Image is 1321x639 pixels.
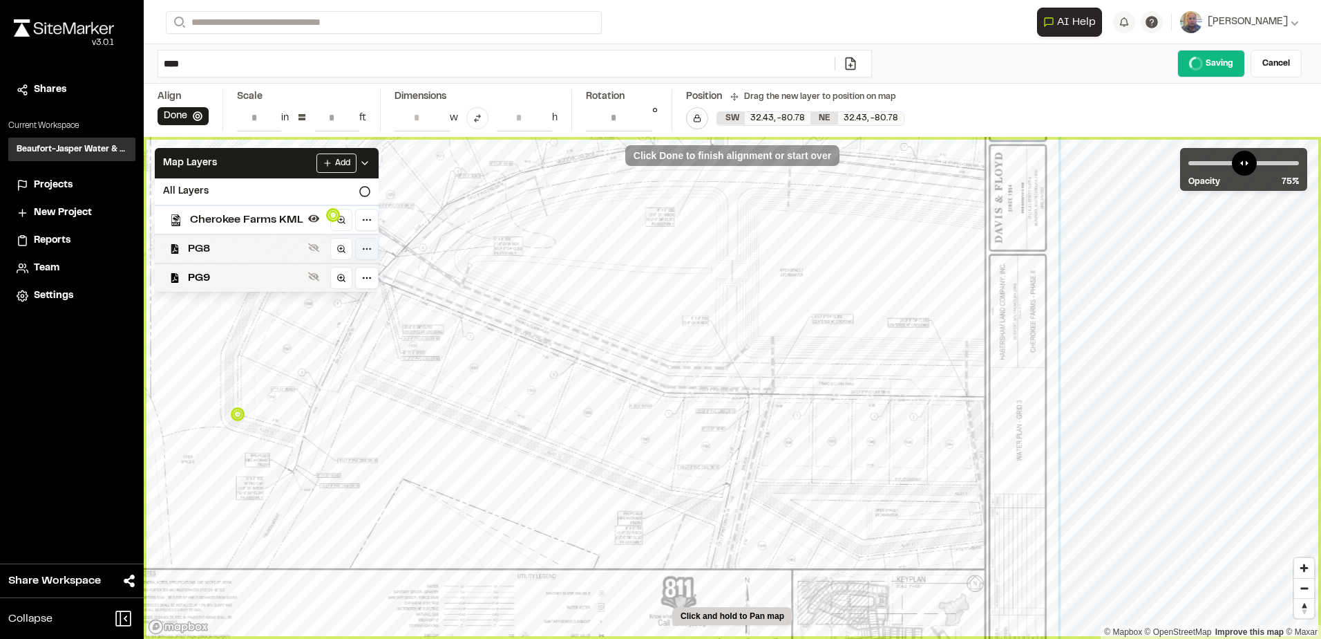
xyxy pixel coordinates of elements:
[17,261,127,276] a: Team
[237,89,263,104] div: Scale
[745,112,810,124] div: 32.43 , -80.78
[730,91,896,103] div: Drag the new layer to position on map
[305,210,322,227] button: Hide layer
[1208,15,1288,30] span: [PERSON_NAME]
[34,233,70,248] span: Reports
[652,104,658,131] div: °
[586,89,658,104] div: Rotation
[1037,8,1108,37] div: Open AI Assistant
[1251,50,1302,77] a: Cancel
[34,82,66,98] span: Shares
[14,37,114,49] div: Oh geez...please don't...
[1294,578,1314,598] button: Zoom out
[1188,176,1220,188] span: Opacity
[34,205,92,221] span: New Project
[8,611,53,627] span: Collapse
[1145,627,1212,637] a: OpenStreetMap
[810,112,838,124] div: NE
[144,137,1321,639] canvas: Map
[155,178,379,205] div: All Layers
[686,89,722,104] div: Position
[686,107,708,129] button: Lock Map Layer Position
[17,178,127,193] a: Projects
[163,156,217,171] span: Map Layers
[305,239,322,256] button: Show layer
[158,107,209,125] button: Done
[1180,11,1202,33] img: User
[835,57,866,71] a: Add/Change File
[17,82,127,98] a: Shares
[281,111,289,126] div: in
[14,19,114,37] img: rebrand.png
[838,112,904,124] div: 32.43 , -80.78
[305,268,322,285] button: Show layer
[17,288,127,304] a: Settings
[8,120,135,132] p: Current Workspace
[450,111,458,126] div: w
[190,212,303,228] span: Cherokee Farms KML
[1180,11,1299,33] button: [PERSON_NAME]
[330,267,352,289] a: Zoom to layer
[1286,627,1318,637] a: Maxar
[34,288,73,304] span: Settings
[359,111,366,126] div: ft
[158,89,209,104] div: Align
[717,112,745,124] div: SW
[1104,627,1142,637] a: Mapbox
[1215,627,1284,637] a: Map feedback
[17,205,127,221] a: New Project
[1057,14,1096,30] span: AI Help
[170,214,182,226] img: kmz_black_icon64.png
[188,241,303,257] span: PG8
[330,238,352,260] a: Zoom to layer
[17,233,127,248] a: Reports
[1294,558,1314,578] button: Zoom in
[1177,50,1245,77] a: Saving
[395,89,558,104] div: Dimensions
[316,154,357,173] button: Add
[1037,8,1102,37] button: Open AI Assistant
[330,209,352,231] a: Zoom to layer
[297,107,307,129] div: =
[1294,598,1314,618] button: Reset bearing to north
[34,261,59,276] span: Team
[1282,176,1299,188] span: 75 %
[17,143,127,156] h3: Beaufort-Jasper Water & Sewer Authority
[148,619,209,635] a: Mapbox logo
[34,178,73,193] span: Projects
[8,573,101,589] span: Share Workspace
[335,157,350,169] span: Add
[166,11,191,34] button: Search
[552,111,558,126] div: h
[717,112,904,125] div: SW 32.430471946031204, -80.78331113964099 | NE 32.43310744630064, -80.77862736292468
[188,270,303,286] span: PG9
